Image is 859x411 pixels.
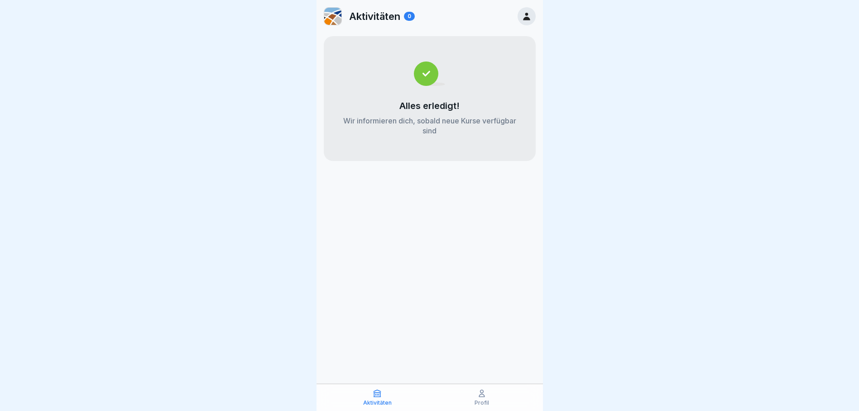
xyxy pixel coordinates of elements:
[414,61,445,86] img: completed.svg
[324,8,341,25] img: och8br2ud87l0kiussmdisb3.png
[404,12,415,21] div: 0
[399,100,460,111] p: Alles erledigt!
[342,116,518,136] p: Wir informieren dich, sobald neue Kurse verfügbar sind
[363,400,392,406] p: Aktivitäten
[475,400,489,406] p: Profil
[349,10,400,22] p: Aktivitäten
